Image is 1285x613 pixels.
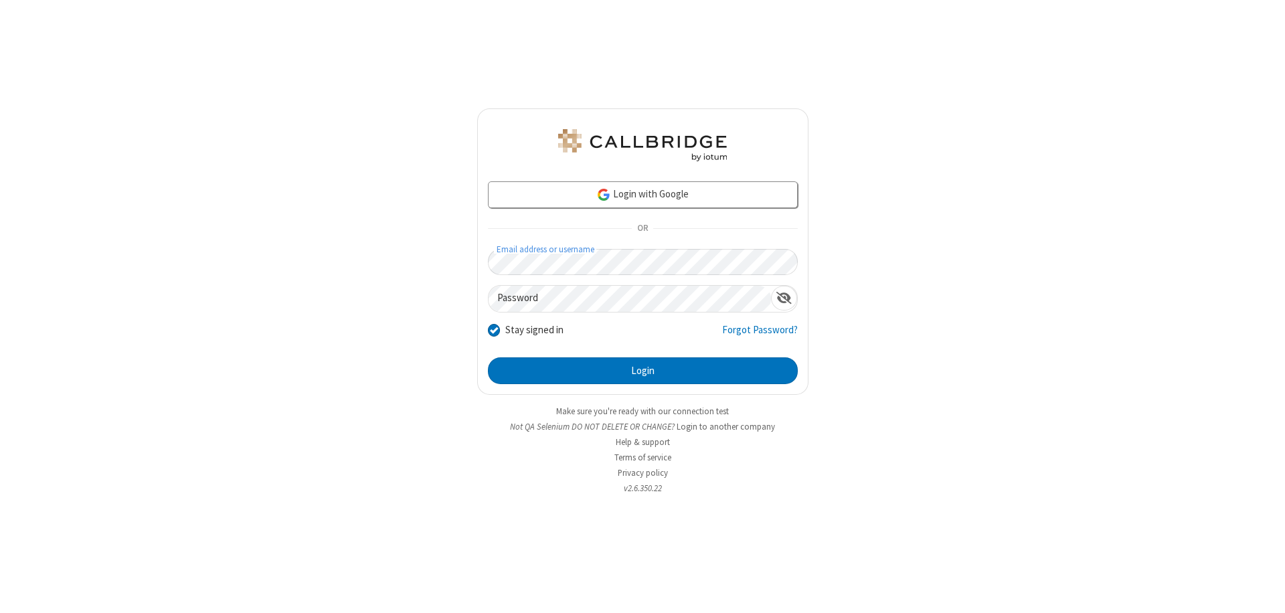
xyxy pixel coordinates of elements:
a: Make sure you're ready with our connection test [556,406,729,417]
a: Privacy policy [618,467,668,478]
a: Terms of service [614,452,671,463]
span: OR [632,220,653,238]
input: Password [489,286,771,312]
img: google-icon.png [596,187,611,202]
input: Email address or username [488,249,798,275]
img: QA Selenium DO NOT DELETE OR CHANGE [555,129,730,161]
button: Login [488,357,798,384]
a: Help & support [616,436,670,448]
li: Not QA Selenium DO NOT DELETE OR CHANGE? [477,420,808,433]
a: Forgot Password? [722,323,798,348]
div: Show password [771,286,797,311]
li: v2.6.350.22 [477,482,808,495]
a: Login with Google [488,181,798,208]
button: Login to another company [677,420,775,433]
label: Stay signed in [505,323,564,338]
